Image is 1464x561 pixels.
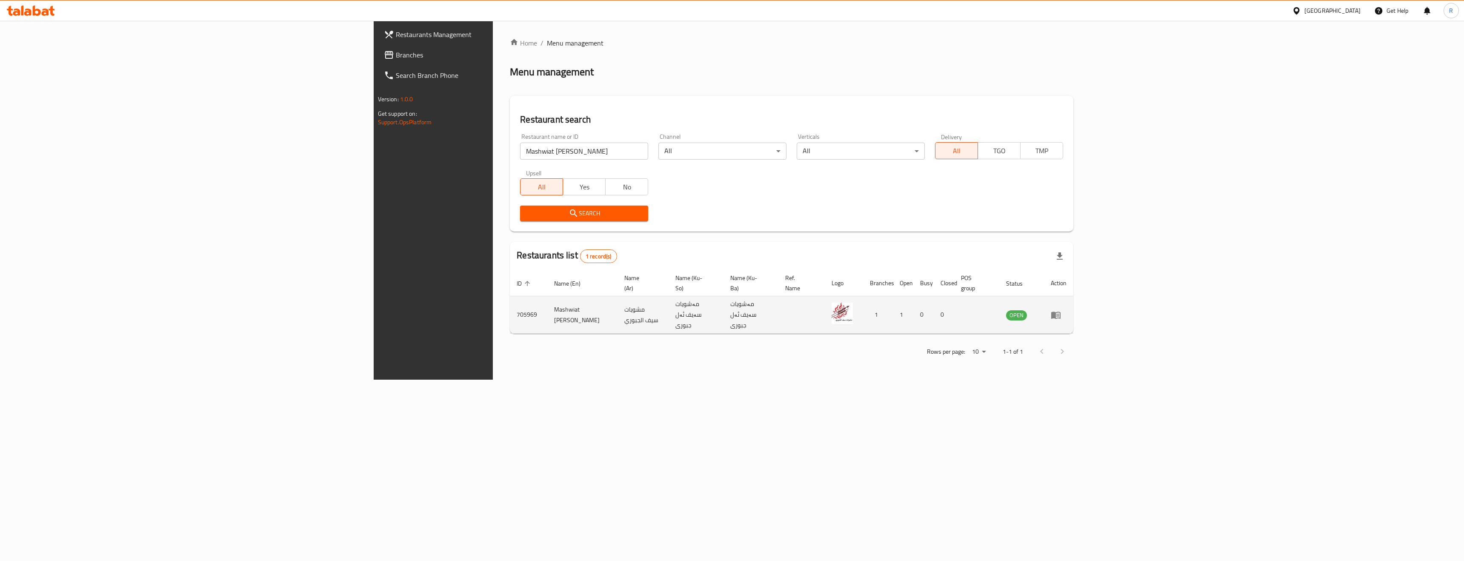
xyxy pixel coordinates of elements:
[520,178,563,195] button: All
[981,145,1017,157] span: TGO
[377,24,618,45] a: Restaurants Management
[913,296,934,334] td: 0
[832,303,853,324] img: Mashwiat Saif Aljbouri
[1044,270,1073,296] th: Action
[520,206,648,221] button: Search
[378,108,417,119] span: Get support on:
[526,170,542,176] label: Upsell
[554,278,592,289] span: Name (En)
[520,113,1063,126] h2: Restaurant search
[913,270,934,296] th: Busy
[941,134,962,140] label: Delivery
[723,296,778,334] td: مەشویات سەیف ئەل جبوری
[400,94,413,105] span: 1.0.0
[825,270,863,296] th: Logo
[658,143,786,160] div: All
[669,296,723,334] td: مەشویات سەیف ئەل جبوری
[378,117,432,128] a: Support.OpsPlatform
[580,252,617,260] span: 1 record(s)
[510,270,1073,334] table: enhanced table
[1049,246,1070,266] div: Export file
[605,178,648,195] button: No
[863,270,893,296] th: Branches
[377,45,618,65] a: Branches
[1006,278,1034,289] span: Status
[510,38,1073,48] nav: breadcrumb
[939,145,975,157] span: All
[797,143,925,160] div: All
[618,296,669,334] td: مشويات سيف الجبوري
[961,273,989,293] span: POS group
[1024,145,1060,157] span: TMP
[785,273,814,293] span: Ref. Name
[969,346,989,358] div: Rows per page:
[675,273,713,293] span: Name (Ku-So)
[378,94,399,105] span: Version:
[396,50,611,60] span: Branches
[524,181,560,193] span: All
[609,181,645,193] span: No
[1449,6,1453,15] span: R
[863,296,893,334] td: 1
[1006,310,1027,320] span: OPEN
[377,65,618,86] a: Search Branch Phone
[1003,346,1023,357] p: 1-1 of 1
[934,296,954,334] td: 0
[935,142,978,159] button: All
[396,70,611,80] span: Search Branch Phone
[934,270,954,296] th: Closed
[1020,142,1063,159] button: TMP
[893,270,913,296] th: Open
[520,143,648,160] input: Search for restaurant name or ID..
[978,142,1021,159] button: TGO
[517,249,617,263] h2: Restaurants list
[730,273,768,293] span: Name (Ku-Ba)
[396,29,611,40] span: Restaurants Management
[624,273,658,293] span: Name (Ar)
[566,181,602,193] span: Yes
[927,346,965,357] p: Rows per page:
[517,278,533,289] span: ID
[563,178,606,195] button: Yes
[527,208,641,219] span: Search
[893,296,913,334] td: 1
[580,249,617,263] div: Total records count
[1304,6,1361,15] div: [GEOGRAPHIC_DATA]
